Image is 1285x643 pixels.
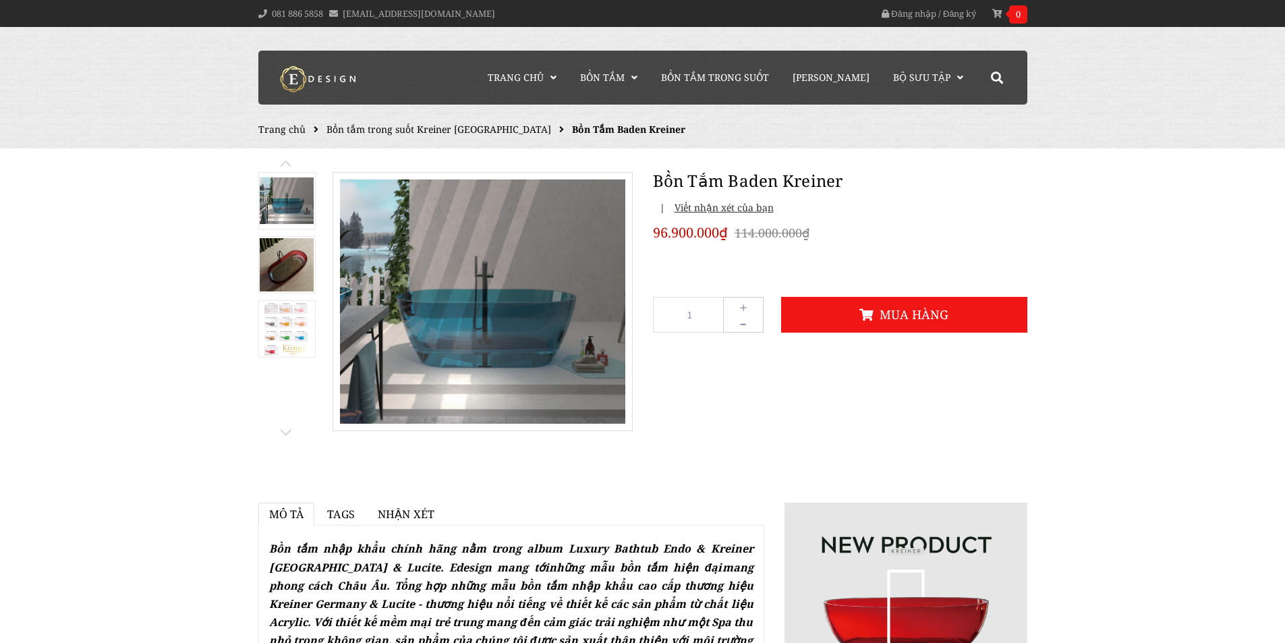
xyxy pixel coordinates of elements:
[260,238,314,292] img: Bồn Tắm Baden Kreiner
[580,71,625,84] span: Bồn Tắm
[272,7,323,20] a: 081 886 5858
[260,177,314,224] img: Bồn Tắm Baden Kreiner
[343,7,495,20] a: [EMAIL_ADDRESS][DOMAIN_NAME]
[660,201,665,214] span: |
[781,297,1027,333] button: Mua hàng
[735,225,809,241] del: 114.000.000₫
[883,51,973,105] a: Bộ Sưu Tập
[782,51,880,105] a: [PERSON_NAME]
[549,560,722,575] a: những mẫu bồn tắm hiện đại
[269,507,304,522] span: Mô tả
[723,297,764,316] button: +
[723,313,764,333] button: -
[668,201,774,214] span: Viết nhận xét của bạn
[327,507,355,522] span: Tags
[651,51,779,105] a: Bồn Tắm Trong Suốt
[653,223,728,243] span: 96.900.000₫
[268,65,370,92] img: logo Kreiner Germany - Edesign Interior
[478,51,567,105] a: Trang chủ
[570,51,648,105] a: Bồn Tắm
[326,123,551,136] a: Bồn tắm trong suốt Kreiner [GEOGRAPHIC_DATA]
[938,7,941,20] span: /
[1009,5,1027,24] span: 0
[661,71,769,84] span: Bồn Tắm Trong Suốt
[793,71,869,84] span: [PERSON_NAME]
[378,507,434,522] span: Nhận xét
[488,71,544,84] span: Trang chủ
[264,302,310,356] img: Bồn Tắm Baden Kreiner
[893,71,950,84] span: Bộ Sưu Tập
[258,123,306,136] a: Trang chủ
[572,123,685,136] span: Bồn Tắm Baden Kreiner
[653,169,1027,193] h1: Bồn Tắm Baden Kreiner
